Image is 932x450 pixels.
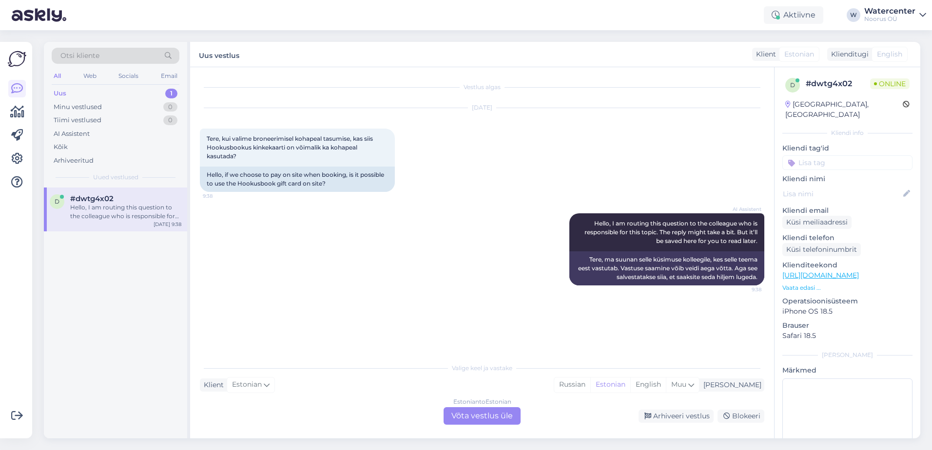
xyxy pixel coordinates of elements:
div: [DATE] 9:38 [154,221,181,228]
p: Klienditeekond [782,260,913,270]
p: Märkmed [782,365,913,375]
div: Kõik [54,142,68,152]
div: Uus [54,89,66,98]
p: Kliendi email [782,206,913,216]
input: Lisa tag [782,155,913,170]
input: Lisa nimi [783,188,901,199]
span: d [790,81,795,89]
div: Küsi telefoninumbrit [782,243,861,256]
div: English [630,377,666,392]
p: Kliendi nimi [782,174,913,184]
div: Vestlus algas [200,83,764,92]
div: Kliendi info [782,129,913,137]
a: WatercenterNoorus OÜ [864,7,926,23]
span: #dwtg4x02 [70,194,114,203]
span: AI Assistent [725,206,761,213]
div: W [847,8,860,22]
p: Kliendi tag'id [782,143,913,153]
div: Blokeeri [718,410,764,423]
div: Estonian [590,377,630,392]
span: d [55,198,59,205]
p: Safari 18.5 [782,331,913,341]
div: 0 [163,102,177,112]
div: Klient [752,49,776,59]
div: Võta vestlus üle [444,407,521,425]
span: Uued vestlused [93,173,138,182]
div: Tere, ma suunan selle küsimuse kolleegile, kes selle teema eest vastutab. Vastuse saamine võib ve... [569,251,764,285]
div: Estonian to Estonian [453,397,511,406]
span: Hello, I am routing this question to the colleague who is responsible for this topic. The reply m... [584,220,759,244]
div: [PERSON_NAME] [782,351,913,359]
div: Aktiivne [764,6,823,24]
div: 1 [165,89,177,98]
div: Arhiveeritud [54,156,94,166]
div: Hello, I am routing this question to the colleague who is responsible for this topic. The reply m... [70,203,181,221]
span: Estonian [784,49,814,59]
div: [GEOGRAPHIC_DATA], [GEOGRAPHIC_DATA] [785,99,903,120]
span: Estonian [232,379,262,390]
div: # dwtg4x02 [806,78,870,90]
div: All [52,70,63,82]
div: Email [159,70,179,82]
div: Küsi meiliaadressi [782,216,852,229]
p: Vaata edasi ... [782,283,913,292]
label: Uus vestlus [199,48,239,61]
div: Noorus OÜ [864,15,915,23]
p: Kliendi telefon [782,233,913,243]
span: Muu [671,380,686,389]
div: Tiimi vestlused [54,115,101,125]
span: 9:38 [725,286,761,293]
span: Online [870,78,910,89]
div: Minu vestlused [54,102,102,112]
div: Hello, if we choose to pay on site when booking, is it possible to use the Hookusbook gift card o... [200,167,395,192]
p: Brauser [782,320,913,331]
p: Operatsioonisüsteem [782,296,913,306]
a: [URL][DOMAIN_NAME] [782,271,859,280]
img: Askly Logo [8,50,26,68]
span: English [877,49,902,59]
span: Otsi kliente [60,51,99,61]
div: Watercenter [864,7,915,15]
div: [DATE] [200,103,764,112]
div: 0 [163,115,177,125]
div: Klienditugi [827,49,869,59]
div: Valige keel ja vastake [200,364,764,373]
div: Web [81,70,98,82]
span: 9:38 [203,192,239,200]
div: Russian [554,377,590,392]
div: [PERSON_NAME] [699,380,761,390]
p: iPhone OS 18.5 [782,306,913,317]
span: Tere, kui valime broneerimisel kohapeal tasumise, kas siis Hookusbookus kinkekaarti on võimalik k... [207,135,374,160]
div: Socials [116,70,140,82]
div: Klient [200,380,224,390]
div: AI Assistent [54,129,90,139]
div: Arhiveeri vestlus [639,410,714,423]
